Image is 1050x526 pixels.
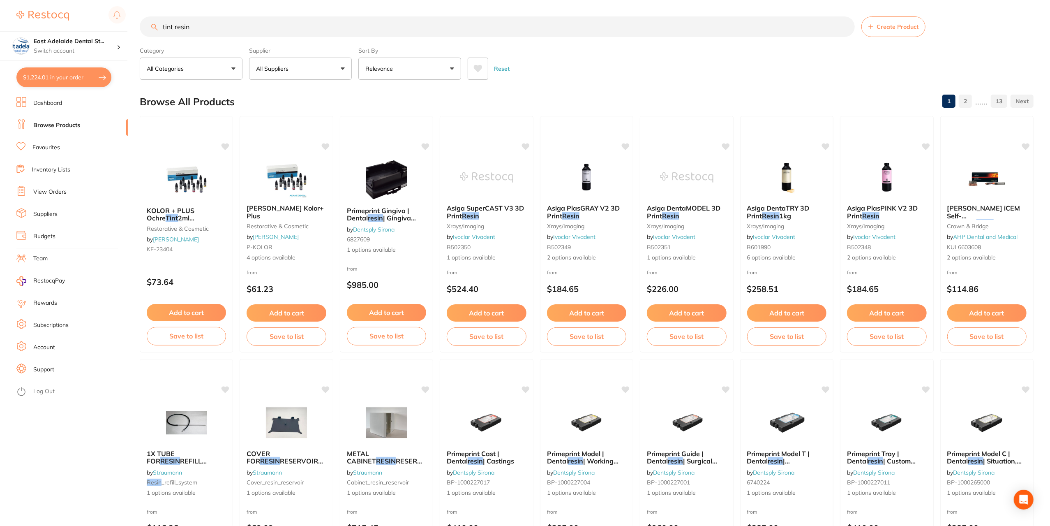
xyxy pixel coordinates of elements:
[160,402,213,443] img: 1X TUBE FOR RESIN REFILL SYSTEM
[147,206,194,222] span: KOLOR + PLUS Ochre
[647,450,704,465] span: Primeprint Guide | Dental
[347,236,370,243] span: 6827609
[547,269,558,276] span: from
[747,479,770,486] span: 6740224
[747,204,826,220] b: Asiga DentaTRY 3D Print Resin 1kg
[492,58,512,80] button: Reset
[647,233,695,241] span: by
[947,469,995,476] span: by
[847,450,926,465] b: Primeprint Tray | Dental resin | Custom impression trays
[647,489,726,497] span: 1 options available
[162,479,197,486] span: _refill_system
[547,284,626,294] p: $184.65
[247,469,282,476] span: by
[147,225,226,232] small: restorative & cosmetic
[140,47,242,54] label: Category
[260,402,313,443] img: COVER FOR RESIN RESERVOIR P30+/40/P50+
[994,219,1018,227] span: Cement
[959,93,972,109] a: 2
[547,243,571,251] span: B502349
[247,450,326,465] b: COVER FOR RESIN RESERVOIR P30+/40/P50+
[447,469,494,476] span: by
[260,157,313,198] img: Kerr Kolor+ Plus
[847,469,895,476] span: by
[947,233,1018,241] span: by
[947,223,1027,229] small: crown & bridge
[647,254,726,262] span: 1 options available
[460,157,513,198] img: Asiga SuperCAST V3 3D Print Resin
[247,284,326,294] p: $61.23
[33,299,57,307] a: Rewards
[847,269,858,276] span: from
[668,457,683,465] em: resin
[33,387,55,396] a: Log Out
[768,457,783,465] em: resin
[960,157,1013,198] img: Kulzer iCEM Self-Adhesive Resin Cement
[247,457,323,473] span: RESERVOIR P30+/40/P50+
[247,204,324,220] span: [PERSON_NAME] Kolor+ Plus
[647,223,726,229] small: xrays/imaging
[560,157,613,198] img: Asiga PlasGRAY V2 3D Print Resin
[347,450,376,465] span: METAL CABINET
[747,489,826,497] span: 1 options available
[747,304,826,322] button: Add to cart
[249,47,352,54] label: Supplier
[140,16,855,37] input: Search Products
[447,304,526,322] button: Add to cart
[16,385,125,399] button: Log Out
[547,204,620,220] span: Asiga PlasGRAY V2 3D Print
[947,509,958,515] span: from
[547,489,626,497] span: 1 options available
[347,327,426,345] button: Save to list
[33,232,55,241] a: Budgets
[975,97,988,106] p: ......
[347,469,382,476] span: by
[32,144,60,152] a: Favourites
[147,304,226,321] button: Add to cart
[160,457,180,465] em: RESIN
[147,65,187,73] p: All Categories
[260,457,280,465] em: RESIN
[347,304,426,321] button: Add to cart
[747,469,795,476] span: by
[376,457,396,465] em: RESIN
[347,214,416,229] span: | Gingiva masks starter kit
[647,457,717,473] span: | Surgical guides
[877,23,918,30] span: Create Product
[547,479,590,486] span: BP-1000227004
[147,479,162,486] em: resin
[33,321,69,329] a: Subscriptions
[247,269,257,276] span: from
[447,204,524,220] span: Asiga SuperCAST V3 3D Print
[358,58,461,80] button: Relevance
[33,188,67,196] a: View Orders
[34,37,117,46] h4: East Adelaide Dental Studio
[347,450,426,465] b: METAL CABINET RESIN RESERVOIR P30+/P40/P50+
[762,212,780,220] em: Resin
[660,402,713,443] img: Primeprint Guide | Dental resin | Surgical guides
[747,450,826,465] b: Primeprint Model T | Dental resin | Thermoforming models
[847,509,858,515] span: from
[553,233,595,241] a: Ivoclar Vivadent
[547,450,604,465] span: Primeprint Model | Dental
[447,284,526,294] p: $524.40
[247,204,326,220] b: Kerr Kolor+ Plus
[247,450,270,465] span: COVER FOR
[760,157,813,198] img: Asiga DentaTRY 3D Print Resin 1kg
[747,233,796,241] span: by
[347,489,426,497] span: 1 options available
[647,450,726,465] b: Primeprint Guide | Dental resin | Surgical guides
[365,65,396,73] p: Relevance
[247,233,299,241] span: by
[33,121,80,130] a: Browse Products
[747,450,810,465] span: Primeprint Model T | Dental
[868,457,883,465] em: resin
[140,96,235,108] h2: Browse All Products
[147,450,175,465] span: 1X TUBE FOR
[942,93,955,109] a: 1
[16,276,65,286] a: RestocqPay
[647,304,726,322] button: Add to cart
[647,204,726,220] b: Asiga DentaMODEL 3D Print Resin
[447,327,526,345] button: Save to list
[447,243,471,251] span: B502350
